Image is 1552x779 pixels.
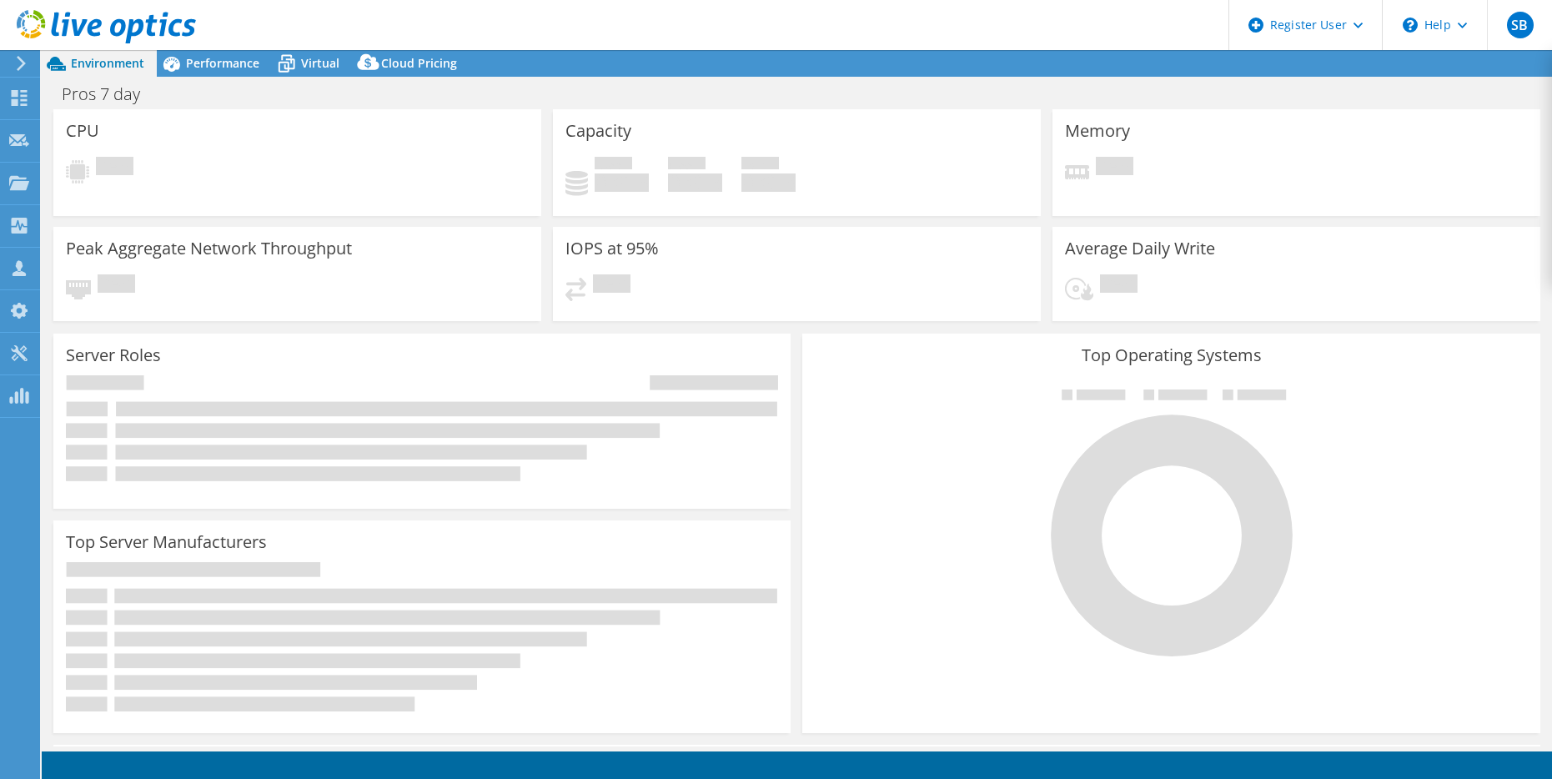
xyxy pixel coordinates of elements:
h3: Top Server Manufacturers [66,533,267,551]
span: Virtual [301,55,339,71]
h3: IOPS at 95% [565,239,659,258]
span: Cloud Pricing [381,55,457,71]
h3: Peak Aggregate Network Throughput [66,239,352,258]
h3: CPU [66,122,99,140]
h4: 0 GiB [741,173,796,192]
h3: Capacity [565,122,631,140]
span: Pending [96,157,133,179]
h3: Average Daily Write [1065,239,1215,258]
span: Used [595,157,632,173]
h3: Server Roles [66,346,161,364]
span: Free [668,157,706,173]
h4: 0 GiB [595,173,649,192]
h3: Top Operating Systems [815,346,1527,364]
h3: Memory [1065,122,1130,140]
span: Total [741,157,779,173]
span: Pending [98,274,135,297]
span: Performance [186,55,259,71]
span: Pending [1096,157,1133,179]
svg: \n [1403,18,1418,33]
span: Pending [1100,274,1138,297]
span: Environment [71,55,144,71]
span: Pending [593,274,630,297]
span: SB [1507,12,1534,38]
h4: 0 GiB [668,173,722,192]
h1: Pros 7 day [54,85,166,103]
